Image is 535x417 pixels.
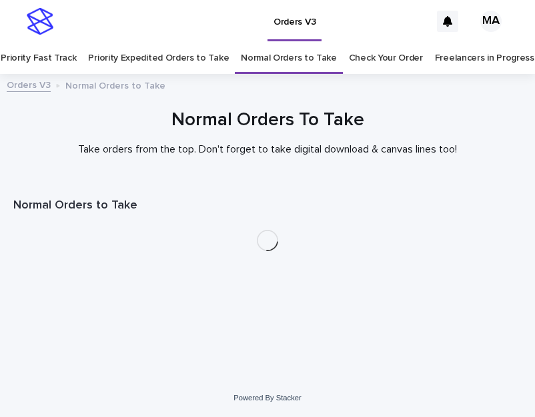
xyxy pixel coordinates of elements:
[13,143,522,156] p: Take orders from the top. Don't forget to take digital download & canvas lines too!
[13,198,522,214] h1: Normal Orders to Take
[65,77,165,92] p: Normal Orders to Take
[1,43,76,74] a: Priority Fast Track
[241,43,337,74] a: Normal Orders to Take
[27,8,53,35] img: stacker-logo-s-only.png
[349,43,423,74] a: Check Your Order
[435,43,534,74] a: Freelancers in Progress
[13,108,522,133] h1: Normal Orders To Take
[7,77,51,92] a: Orders V3
[233,394,301,402] a: Powered By Stacker
[88,43,229,74] a: Priority Expedited Orders to Take
[480,11,502,32] div: MA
